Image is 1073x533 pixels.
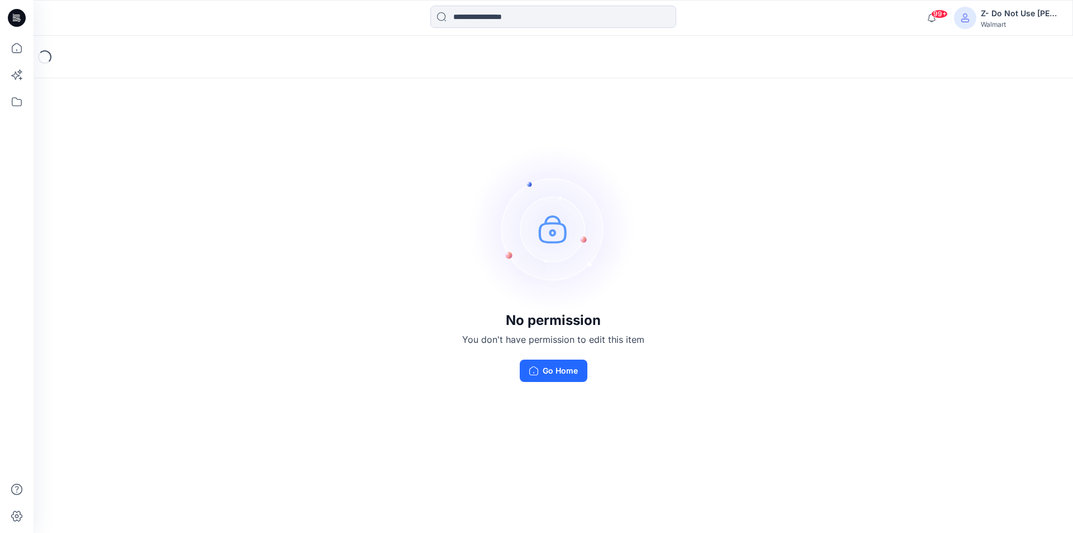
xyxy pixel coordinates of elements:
[462,333,644,346] p: You don't have permission to edit this item
[469,145,637,313] img: no-perm.svg
[961,13,970,22] svg: avatar
[981,7,1059,20] div: Z- Do Not Use [PERSON_NAME]
[462,313,644,328] h3: No permission
[520,360,587,382] button: Go Home
[931,10,948,18] span: 99+
[981,20,1059,29] div: Walmart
